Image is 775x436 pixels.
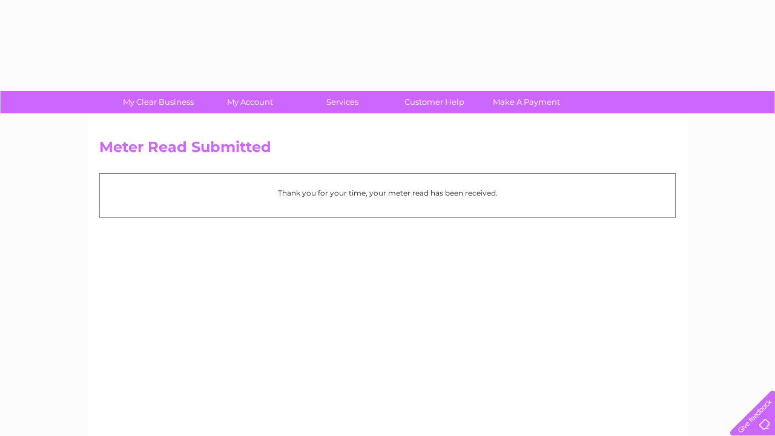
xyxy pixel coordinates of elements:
[106,187,669,199] p: Thank you for your time, your meter read has been received.
[384,91,484,113] a: Customer Help
[99,139,676,162] h2: Meter Read Submitted
[108,91,208,113] a: My Clear Business
[200,91,300,113] a: My Account
[292,91,392,113] a: Services
[477,91,576,113] a: Make A Payment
